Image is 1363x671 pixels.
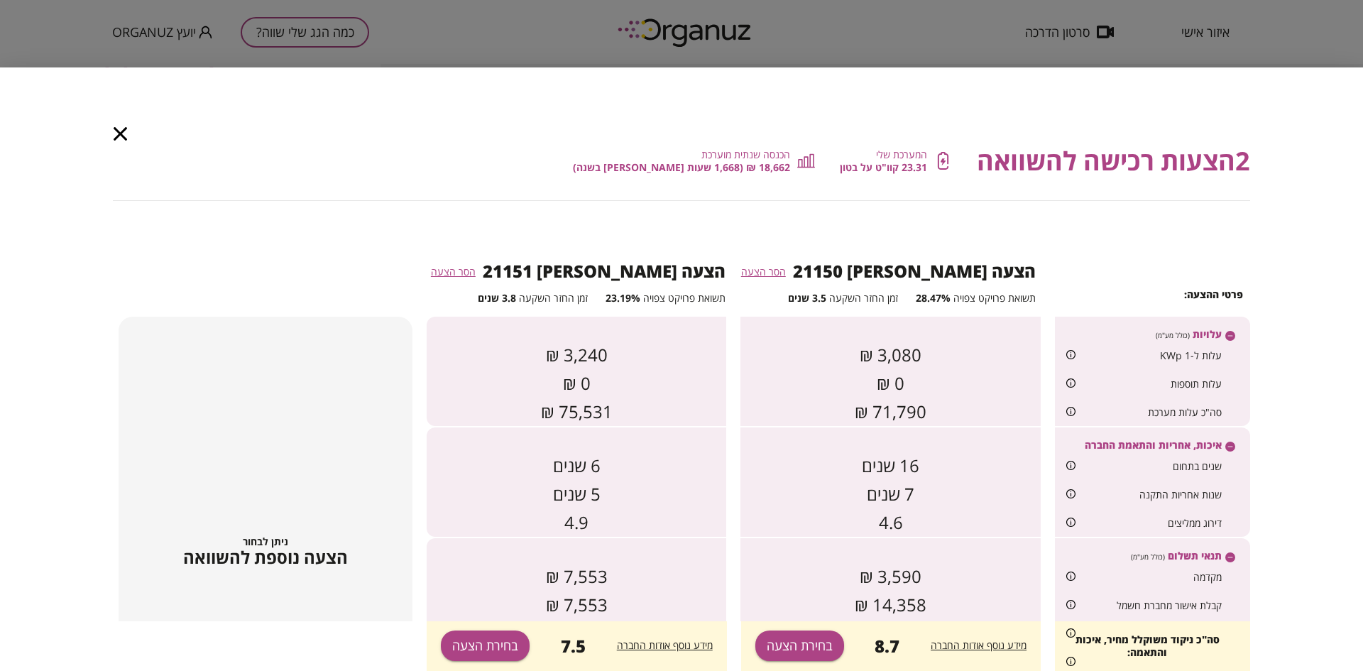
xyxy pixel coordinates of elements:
[1173,459,1222,473] span: שנים בתחום
[643,291,726,305] span: תשואת פרויקט צפויה
[617,640,713,653] button: מידע נוסף אודות החברה
[1139,488,1222,501] span: שנות אחריות התקנה
[793,259,1036,283] span: הצעה [PERSON_NAME] 21150
[931,639,1027,653] span: מידע נוסף אודות החברה
[1058,634,1236,659] span: סה"כ ניקוד משוקלל מחיר, איכות והתאמה:
[431,265,476,278] span: הסר הצעה
[427,317,1250,341] div: עלויות(כולל מע"מ)
[1156,330,1190,341] span: (כולל מע"מ)
[1171,377,1222,391] span: עלות תוספות
[541,399,613,425] span: 75,531 ₪
[876,148,927,162] span: המערכת שלי
[862,453,919,479] span: 16 שנים
[573,161,790,173] span: 18,662 ₪ (1,668 שעות [PERSON_NAME] בשנה)
[953,291,1036,305] span: תשואת פרויקט צפויה
[431,266,476,279] button: הסר הצעה
[829,291,898,305] span: זמן החזר השקעה
[483,259,726,283] span: הצעה [PERSON_NAME] 21151
[606,291,640,305] span: 23.19%
[1168,516,1222,530] span: דירוג ממליצים
[860,342,921,368] span: 3,080 ₪
[183,547,348,567] span: הצעה נוספת להשוואה
[427,538,1250,562] div: תנאי תשלום(כולל מע"מ)
[855,621,926,646] span: 46,664 ₪
[541,621,613,646] span: 37,766 ₪
[931,640,1027,653] button: מידע נוסף אודות החברה
[1117,599,1222,612] span: קבלת אישור מחברת חשמל
[867,481,914,507] span: 7 שנים
[741,266,786,279] button: הסר הצעה
[553,481,601,507] span: 5 שנים
[563,371,591,396] span: 0 ₪
[877,371,904,396] span: 0 ₪
[519,291,588,305] span: זמן החזר השקעה
[977,142,1250,180] span: 2 הצעות רכישה להשוואה
[755,631,844,662] button: בחירת הצעה
[617,639,713,653] span: מידע נוסף אודות החברה
[1148,405,1222,419] span: סה"כ עלות מערכת
[546,564,608,589] span: 7,553 ₪
[875,636,899,656] span: 8.7
[1193,328,1222,340] span: עלויות
[840,161,927,173] span: 23.31 קוו"ט על בטון
[855,399,926,425] span: 71,790 ₪
[553,453,601,479] span: 6 שנים
[427,427,1250,452] div: איכות, אחריות והתאמת החברה
[788,291,826,305] span: 3.5 שנים
[860,564,921,589] span: 3,590 ₪
[855,592,926,618] span: 14,358 ₪
[701,148,790,162] span: הכנסה שנתית מוערכת
[916,291,951,305] span: 28.47%
[1193,570,1222,584] span: מקדמה
[546,342,608,368] span: 3,240 ₪
[1184,288,1243,301] span: פרטי ההצעה:
[441,631,530,662] button: בחירת הצעה
[1085,439,1222,451] span: איכות, אחריות והתאמת החברה
[1131,552,1165,562] span: (כולל מע"מ)
[243,535,288,547] span: ניתן לבחור
[1168,550,1222,562] span: תנאי תשלום
[546,592,608,618] span: 7,553 ₪
[741,265,786,278] span: הסר הצעה
[478,291,516,305] span: 3.8 שנים
[561,636,586,656] span: 7.5
[879,510,903,535] span: 4.6
[1160,349,1222,362] span: עלות ל-1 KWp
[564,510,589,535] span: 4.9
